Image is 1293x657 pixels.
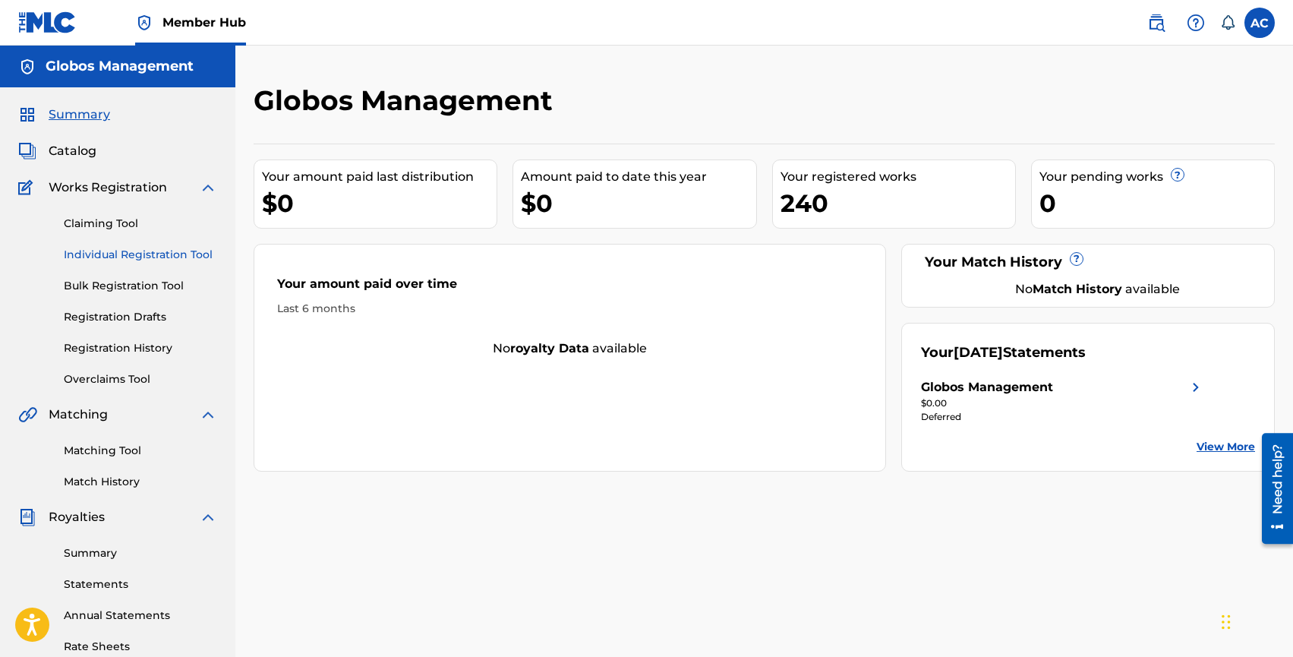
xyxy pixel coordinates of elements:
[262,168,497,186] div: Your amount paid last distribution
[135,14,153,32] img: Top Rightsholder
[921,378,1053,396] div: Globos Management
[1217,584,1293,657] iframe: Chat Widget
[521,168,755,186] div: Amount paid to date this year
[921,343,1086,363] div: Your Statements
[199,178,217,197] img: expand
[254,84,560,118] h2: Globos Management
[781,186,1015,220] div: 240
[277,301,863,317] div: Last 6 months
[46,58,194,75] h5: Globos Management
[199,406,217,424] img: expand
[18,142,36,160] img: Catalog
[18,106,110,124] a: SummarySummary
[64,216,217,232] a: Claiming Tool
[940,280,1255,298] div: No available
[277,275,863,301] div: Your amount paid over time
[49,106,110,124] span: Summary
[64,608,217,624] a: Annual Statements
[64,639,217,655] a: Rate Sheets
[64,247,217,263] a: Individual Registration Tool
[1071,253,1083,265] span: ?
[18,58,36,76] img: Accounts
[1172,169,1184,181] span: ?
[18,508,36,526] img: Royalties
[521,186,755,220] div: $0
[510,341,589,355] strong: royalty data
[262,186,497,220] div: $0
[1197,439,1255,455] a: View More
[64,545,217,561] a: Summary
[1250,428,1293,550] iframe: Resource Center
[254,340,885,358] div: No available
[1039,186,1274,220] div: 0
[921,378,1205,424] a: Globos Managementright chevron icon$0.00Deferred
[921,410,1205,424] div: Deferred
[781,168,1015,186] div: Your registered works
[64,278,217,294] a: Bulk Registration Tool
[49,406,108,424] span: Matching
[18,11,77,33] img: MLC Logo
[921,396,1205,410] div: $0.00
[64,576,217,592] a: Statements
[18,406,37,424] img: Matching
[954,344,1003,361] span: [DATE]
[1220,15,1235,30] div: Notifications
[18,106,36,124] img: Summary
[64,309,217,325] a: Registration Drafts
[1222,599,1231,645] div: Trascina
[64,474,217,490] a: Match History
[1181,8,1211,38] div: Help
[64,443,217,459] a: Matching Tool
[1141,8,1172,38] a: Public Search
[49,508,105,526] span: Royalties
[1187,14,1205,32] img: help
[49,178,167,197] span: Works Registration
[921,252,1255,273] div: Your Match History
[1039,168,1274,186] div: Your pending works
[199,508,217,526] img: expand
[1147,14,1165,32] img: search
[49,142,96,160] span: Catalog
[18,142,96,160] a: CatalogCatalog
[18,178,38,197] img: Works Registration
[64,340,217,356] a: Registration History
[162,14,246,31] span: Member Hub
[64,371,217,387] a: Overclaims Tool
[1244,8,1275,38] div: User Menu
[1217,584,1293,657] div: Widget chat
[1033,282,1122,296] strong: Match History
[1187,378,1205,396] img: right chevron icon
